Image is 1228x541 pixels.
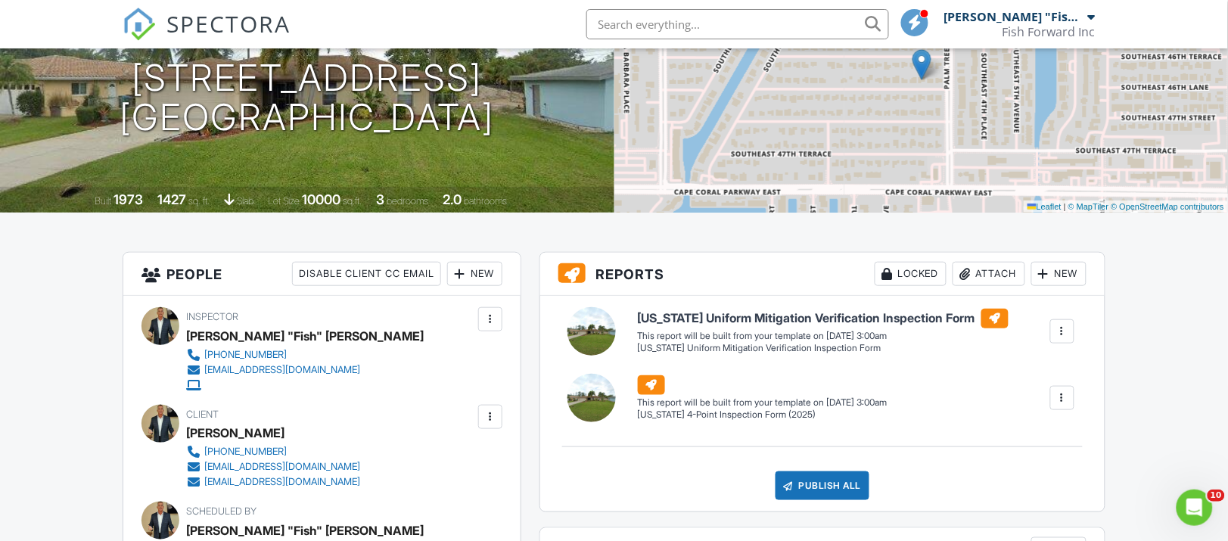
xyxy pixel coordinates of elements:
[95,195,111,207] span: Built
[204,446,287,458] div: [PHONE_NUMBER]
[204,476,360,488] div: [EMAIL_ADDRESS][DOMAIN_NAME]
[1111,202,1224,211] a: © OpenStreetMap contributors
[1064,202,1066,211] span: |
[204,364,360,376] div: [EMAIL_ADDRESS][DOMAIN_NAME]
[237,195,253,207] span: slab
[123,20,291,52] a: SPECTORA
[1177,490,1213,526] iframe: Intercom live chat
[186,325,424,347] div: [PERSON_NAME] "Fish" [PERSON_NAME]
[540,253,1104,296] h3: Reports
[186,362,412,378] a: [EMAIL_ADDRESS][DOMAIN_NAME]
[123,253,521,296] h3: People
[1003,24,1096,39] div: Fish Forward Inc
[1031,262,1087,286] div: New
[204,349,287,361] div: [PHONE_NUMBER]
[204,461,360,473] div: [EMAIL_ADDRESS][DOMAIN_NAME]
[638,342,1009,355] div: [US_STATE] Uniform Mitigation Verification Inspection Form
[638,309,1009,328] h6: [US_STATE] Uniform Mitigation Verification Inspection Form
[186,474,360,490] a: [EMAIL_ADDRESS][DOMAIN_NAME]
[292,262,441,286] div: Disable Client CC Email
[953,262,1025,286] div: Attach
[776,471,870,500] div: Publish All
[944,9,1084,24] div: [PERSON_NAME] "Fish" [PERSON_NAME]
[166,8,291,39] span: SPECTORA
[123,8,156,41] img: The Best Home Inspection Software - Spectora
[443,191,462,207] div: 2.0
[447,262,502,286] div: New
[120,58,495,138] h1: [STREET_ADDRESS] [GEOGRAPHIC_DATA]
[186,444,360,459] a: [PHONE_NUMBER]
[186,347,412,362] a: [PHONE_NUMBER]
[376,191,384,207] div: 3
[1027,202,1062,211] a: Leaflet
[186,421,284,444] div: [PERSON_NAME]
[302,191,340,207] div: 10000
[343,195,362,207] span: sq.ft.
[188,195,210,207] span: sq. ft.
[186,311,238,322] span: Inspector
[387,195,428,207] span: bedrooms
[638,396,888,409] div: This report will be built from your template on [DATE] 3:00am
[464,195,507,207] span: bathrooms
[186,505,256,517] span: Scheduled By
[1068,202,1109,211] a: © MapTiler
[638,409,888,421] div: [US_STATE] 4-Point Inspection Form (2025)
[157,191,186,207] div: 1427
[638,330,1009,342] div: This report will be built from your template on [DATE] 3:00am
[186,409,219,420] span: Client
[912,49,931,80] img: Marker
[1208,490,1225,502] span: 10
[113,191,143,207] div: 1973
[268,195,300,207] span: Lot Size
[186,459,360,474] a: [EMAIL_ADDRESS][DOMAIN_NAME]
[586,9,889,39] input: Search everything...
[875,262,947,286] div: Locked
